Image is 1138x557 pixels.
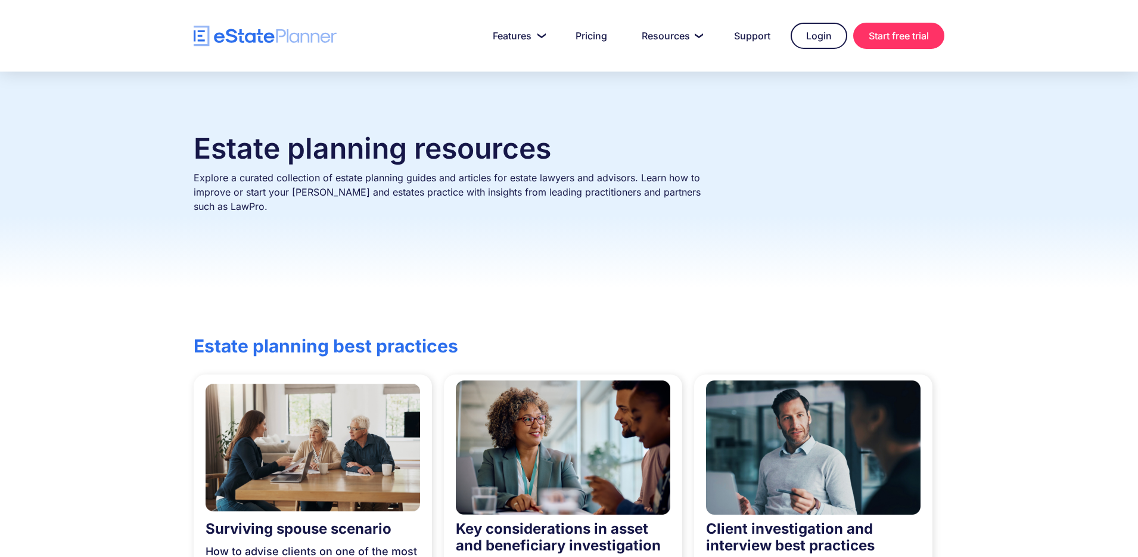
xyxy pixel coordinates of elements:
[561,24,621,48] a: Pricing
[478,24,555,48] a: Features
[206,521,420,537] div: Surviving spouse scenario
[791,23,847,49] a: Login
[720,24,785,48] a: Support
[194,335,531,357] h2: Estate planning best practices
[853,23,944,49] a: Start free trial
[194,26,337,47] a: home
[194,171,719,228] p: Explore a curated collection of estate planning guides and articles for estate lawyers and adviso...
[456,521,670,554] div: Key considerations in asset and beneficiary investigation
[706,521,921,554] div: Client investigation and interview best practices
[194,131,944,166] h1: Estate planning resources
[627,24,714,48] a: Resources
